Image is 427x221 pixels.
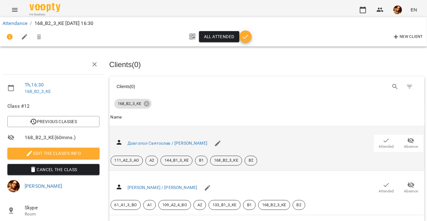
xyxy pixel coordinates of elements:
[374,135,399,152] button: Attended
[2,20,27,26] a: Attendance
[7,2,22,17] button: Menu
[408,4,420,15] button: EN
[30,13,60,17] span: For Business
[25,183,62,189] a: [PERSON_NAME]
[30,20,32,27] li: /
[388,79,403,94] button: Search
[111,114,122,121] div: Sort
[7,180,20,192] img: 9dd00ee60830ec0099eaf902456f2b61.png
[25,211,100,217] p: Room
[111,114,424,121] span: Name
[393,6,402,14] img: 9dd00ee60830ec0099eaf902456f2b61.png
[12,118,95,125] span: Previous Classes
[109,77,425,96] div: Table Toolbar
[2,20,425,27] nav: breadcrumb
[243,202,255,208] span: В1
[111,114,122,121] div: Name
[209,202,240,208] span: 133_В1_3_КЕ
[402,79,417,94] button: Filter
[109,61,425,69] h3: Clients ( 0 )
[12,150,95,157] span: Edit the class's Info
[146,158,158,163] span: А2
[258,202,290,208] span: 168_В2_3_КЕ
[25,82,44,88] a: Th , 16:30
[374,179,399,196] button: Attended
[391,32,425,42] button: New Client
[111,202,140,208] span: 61_А1_3_ВО
[25,89,51,94] a: 168_В2_3_КЕ
[404,144,418,149] span: Absence
[7,102,100,110] span: Class #12
[194,202,206,208] span: А2
[195,158,207,163] span: В1
[35,20,94,27] p: 168_В2_3_КЕ [DATE] 16:30
[25,134,100,141] span: 168_В2_3_КЕ ( 60 mins. )
[411,6,417,13] span: EN
[379,144,394,149] span: Attended
[204,33,234,40] span: All attended
[399,179,423,196] button: Absence
[7,148,100,159] button: Edit the class's Info
[161,158,192,163] span: 144_В1_3_КЕ
[7,164,100,175] button: Cancel the class
[245,158,257,163] span: В2
[30,3,60,12] img: Voopty Logo
[210,158,242,163] span: 168_В2_3_КЕ
[128,141,207,146] a: Довгопол Святослав / [PERSON_NAME]
[399,135,423,152] button: Absence
[128,185,197,190] a: [PERSON_NAME] / [PERSON_NAME]
[199,31,239,42] button: All attended
[404,189,418,194] span: Absence
[7,116,100,127] button: Previous Classes
[159,202,191,208] span: 109_А2_4_ВО
[114,101,145,106] span: 168_В2_3_КЕ
[114,99,152,109] div: 168_В2_3_КЕ
[293,202,305,208] span: В2
[25,204,100,211] span: Skype
[392,33,423,41] span: New Client
[111,158,143,163] span: 111_А2_3_АО
[12,166,95,173] span: Cancel the class
[379,189,394,194] span: Attended
[144,202,156,208] span: А1
[117,83,262,90] div: Clients ( 0 )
